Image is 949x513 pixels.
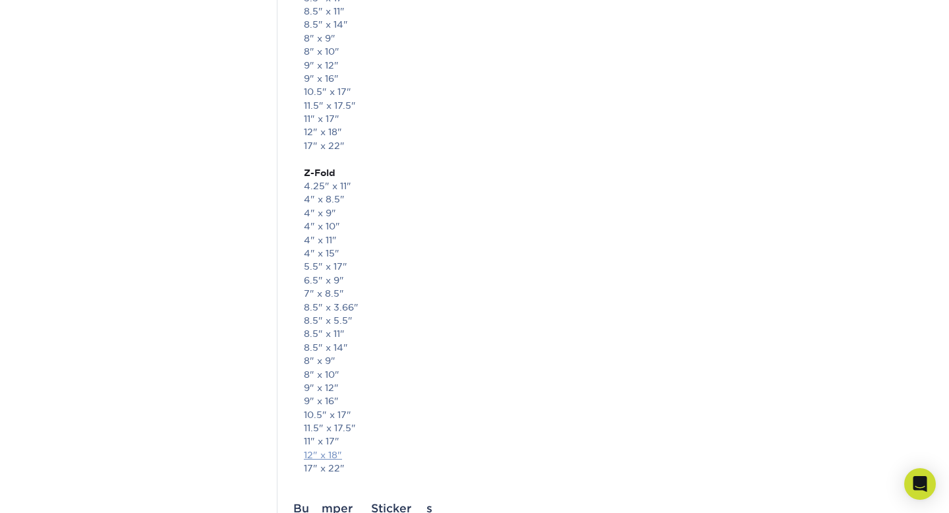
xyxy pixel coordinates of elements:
[904,468,936,500] div: Open Intercom Messenger
[304,450,342,460] a: 12" x 18"
[304,73,339,84] a: 9" x 16"
[304,60,339,71] a: 9" x 12"
[304,167,335,178] strong: Z-Fold
[304,127,342,137] a: 12" x 18"
[304,33,335,44] a: 8" x 9"
[304,140,345,151] a: 17" x 22"
[304,328,345,339] a: 8.5" x 11"
[304,275,344,286] a: 6.5" x 9"
[304,248,339,258] a: 4" x 15"
[304,19,348,30] a: 8.5" x 14"
[304,208,336,218] a: 4" x 9"
[304,302,359,313] a: 8.5" x 3.66"
[304,221,340,231] a: 4" x 10"
[304,6,345,16] a: 8.5" x 11"
[304,181,351,191] a: 4.25" x 11"
[304,423,356,433] a: 11.5" x 17.5"
[304,409,351,420] a: 10.5" x 17"
[304,342,348,353] a: 8.5" x 14"
[304,261,347,272] a: 5.5" x 17"
[304,86,351,97] a: 10.5" x 17"
[304,113,339,124] a: 11" x 17"
[304,194,345,204] a: 4" x 8.5"
[304,382,339,393] a: 9" x 12"
[304,369,339,380] a: 8" x 10"
[304,396,339,406] a: 9" x 16"
[304,46,339,57] a: 8" x 10"
[304,100,356,111] a: 11.5" x 17.5"
[304,463,345,473] a: 17" x 22"
[304,235,337,245] a: 4" x 11"
[304,315,353,326] a: 8.5" x 5.5"
[304,436,339,446] a: 11" x 17"
[304,355,335,366] a: 8" x 9"
[304,288,344,299] a: 7" x 8.5"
